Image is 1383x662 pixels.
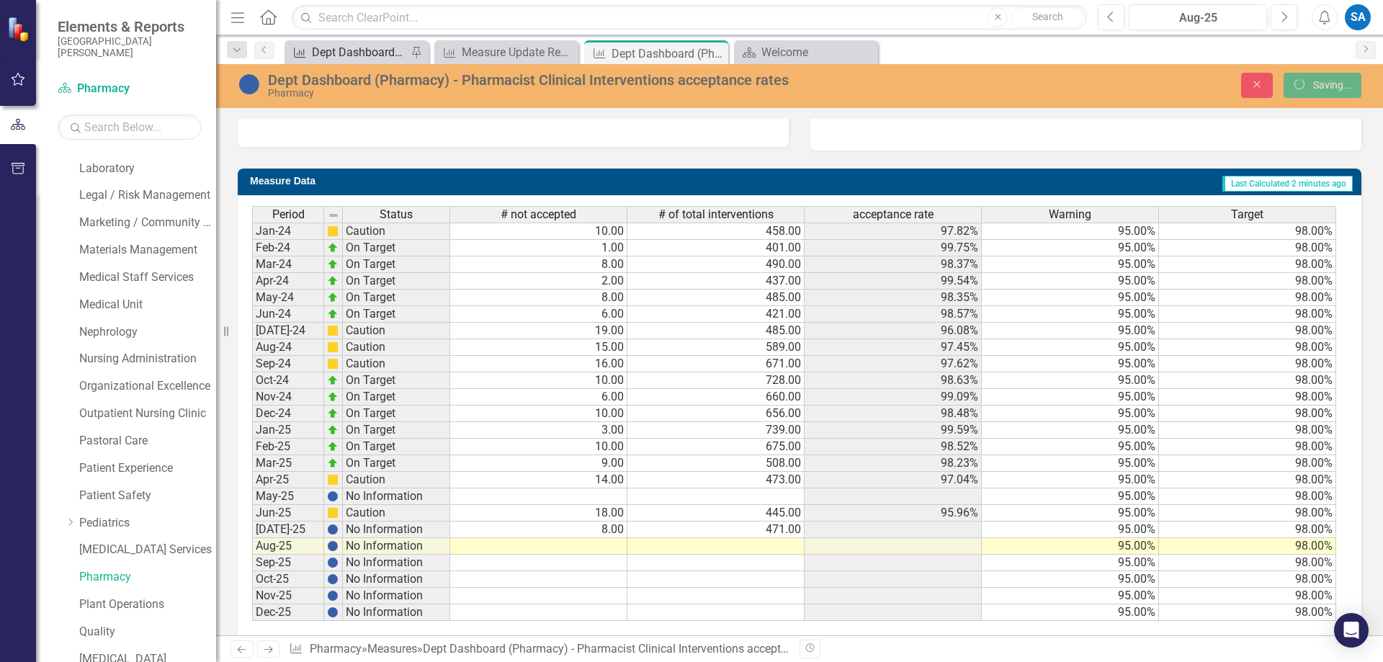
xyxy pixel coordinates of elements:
td: 98.00% [1159,488,1336,505]
img: BgCOk07PiH71IgAAAABJRU5ErkJggg== [327,524,339,535]
img: zOikAAAAAElFTkSuQmCC [327,457,339,469]
img: BgCOk07PiH71IgAAAABJRU5ErkJggg== [327,491,339,502]
td: Jun-25 [252,505,324,522]
img: zOikAAAAAElFTkSuQmCC [327,375,339,386]
td: Oct-25 [252,571,324,588]
td: 98.00% [1159,522,1336,538]
td: 490.00 [627,256,805,273]
td: 98.00% [1159,422,1336,439]
td: 671.00 [627,356,805,372]
td: Jan-25 [252,422,324,439]
td: 421.00 [627,306,805,323]
a: Pharmacy [79,569,216,586]
td: 98.52% [805,439,982,455]
td: 6.00 [450,306,627,323]
span: acceptance rate [853,208,934,221]
div: Dept Dashboard (Pharmacy) - Pharmacist Clinical Interventions acceptance rates [612,45,725,63]
td: Caution [343,223,450,240]
span: Search [1032,11,1063,22]
td: Feb-24 [252,240,324,256]
td: On Target [343,290,450,306]
td: No Information [343,571,450,588]
td: 10.00 [450,372,627,389]
td: 10.00 [450,406,627,422]
a: Laboratory [79,161,216,177]
td: May-25 [252,488,324,505]
img: zOikAAAAAElFTkSuQmCC [327,424,339,436]
img: zOikAAAAAElFTkSuQmCC [327,408,339,419]
td: 98.00% [1159,604,1336,621]
td: Caution [343,356,450,372]
div: SA [1345,4,1371,30]
td: No Information [343,522,450,538]
td: No Information [343,588,450,604]
td: 95.00% [982,571,1159,588]
td: 8.00 [450,256,627,273]
td: 97.82% [805,223,982,240]
td: 660.00 [627,389,805,406]
img: cBAA0RP0Y6D5n+AAAAAElFTkSuQmCC [327,341,339,353]
td: 98.00% [1159,356,1336,372]
td: 98.00% [1159,538,1336,555]
img: ClearPoint Strategy [7,16,32,41]
td: 95.00% [982,588,1159,604]
td: 98.35% [805,290,982,306]
td: Caution [343,505,450,522]
img: BgCOk07PiH71IgAAAABJRU5ErkJggg== [327,540,339,552]
td: 589.00 [627,339,805,356]
td: 471.00 [627,522,805,538]
td: 95.00% [982,323,1159,339]
td: 14.00 [450,472,627,488]
td: 98.00% [1159,588,1336,604]
td: On Target [343,306,450,323]
td: Caution [343,323,450,339]
td: 98.37% [805,256,982,273]
div: Dept Dashboard (Pharmacy) - Pharmacist Clinical Interventions acceptance rates [423,642,833,656]
td: Caution [343,339,450,356]
a: Patient Experience [79,460,216,477]
td: 95.00% [982,422,1159,439]
td: Nov-25 [252,588,324,604]
td: 95.00% [982,488,1159,505]
input: Search Below... [58,115,202,140]
button: Saving... [1284,73,1361,98]
img: cBAA0RP0Y6D5n+AAAAAElFTkSuQmCC [327,225,339,237]
img: cBAA0RP0Y6D5n+AAAAAElFTkSuQmCC [327,507,339,519]
img: zOikAAAAAElFTkSuQmCC [327,242,339,254]
td: 98.00% [1159,455,1336,472]
a: Marketing / Community Services [79,215,216,231]
td: 95.00% [982,223,1159,240]
a: Pediatrics [79,515,216,532]
td: Sep-25 [252,555,324,571]
td: 95.00% [982,604,1159,621]
td: 99.54% [805,273,982,290]
img: zOikAAAAAElFTkSuQmCC [327,441,339,452]
td: 98.00% [1159,223,1336,240]
td: 437.00 [627,273,805,290]
td: 99.59% [805,422,982,439]
td: 99.09% [805,389,982,406]
td: 15.00 [450,339,627,356]
a: Outpatient Nursing Clinic [79,406,216,422]
td: On Target [343,439,450,455]
img: zOikAAAAAElFTkSuQmCC [327,391,339,403]
td: No Information [343,488,450,505]
td: Aug-24 [252,339,324,356]
a: Pastoral Care [79,433,216,449]
td: 458.00 [627,223,805,240]
td: 98.00% [1159,306,1336,323]
a: [MEDICAL_DATA] Services [79,542,216,558]
td: Aug-25 [252,538,324,555]
span: Target [1231,208,1263,221]
td: 95.00% [982,389,1159,406]
a: Medical Staff Services [79,269,216,286]
td: 98.00% [1159,290,1336,306]
img: cBAA0RP0Y6D5n+AAAAAElFTkSuQmCC [327,474,339,486]
td: Apr-24 [252,273,324,290]
span: Period [272,208,305,221]
td: Mar-24 [252,256,324,273]
td: No Information [343,604,450,621]
span: # of total interventions [658,208,774,221]
td: 98.00% [1159,505,1336,522]
td: 95.00% [982,455,1159,472]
